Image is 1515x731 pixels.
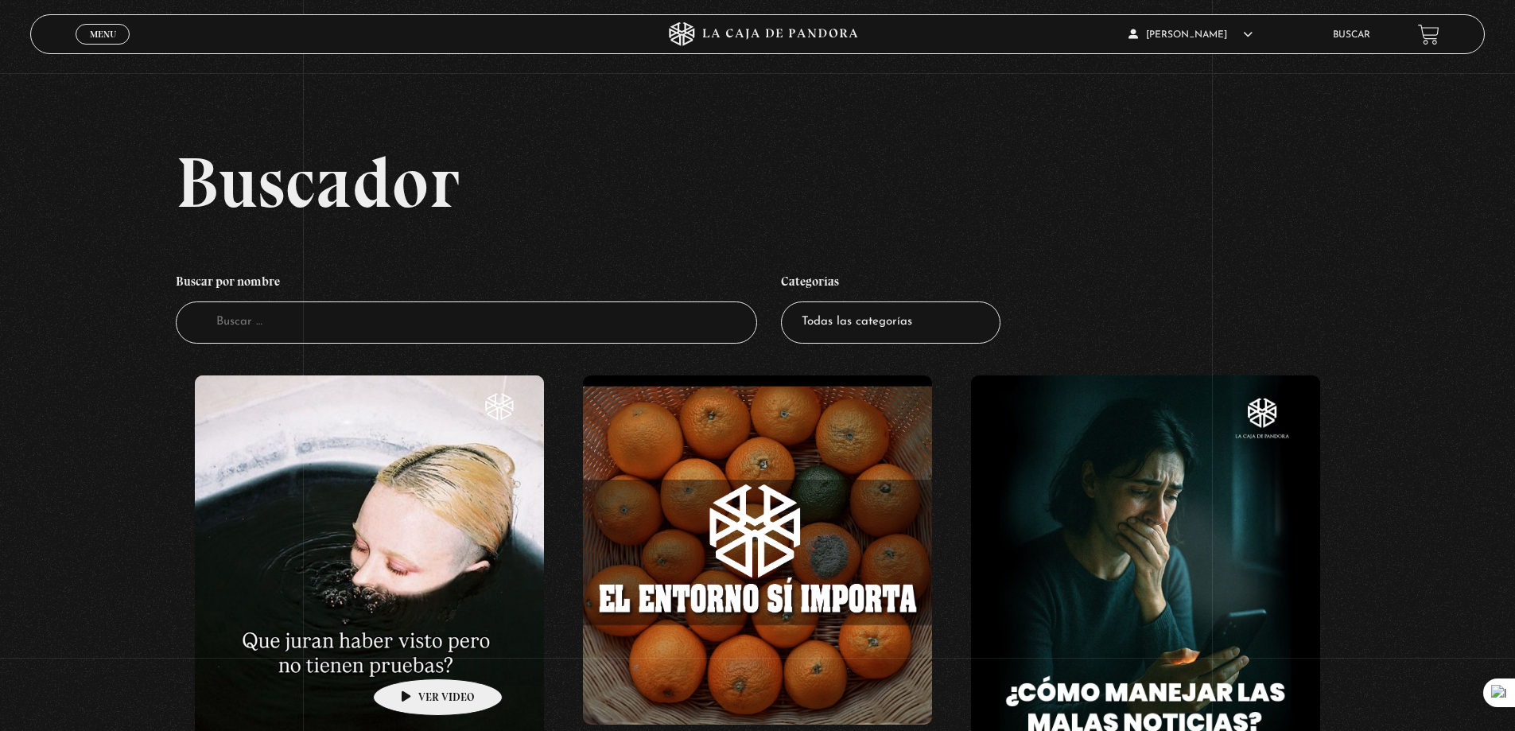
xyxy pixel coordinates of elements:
span: Cerrar [84,43,122,54]
span: Menu [90,29,116,39]
a: Buscar [1333,30,1370,40]
a: View your shopping cart [1418,24,1439,45]
h4: Categorías [781,266,1000,302]
span: [PERSON_NAME] [1128,30,1253,40]
h2: Buscador [176,146,1485,218]
h4: Buscar por nombre [176,266,758,302]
